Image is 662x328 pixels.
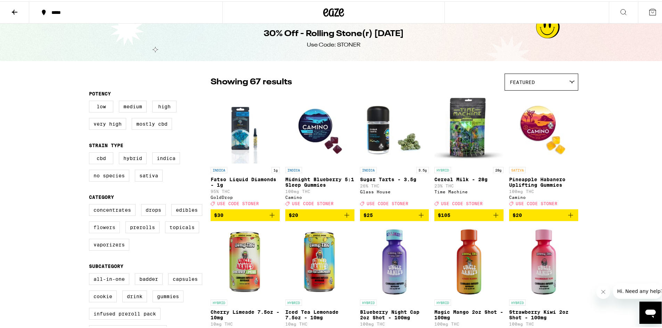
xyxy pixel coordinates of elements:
[434,182,504,187] p: 23% THC
[285,308,354,319] p: Iced Tea Lemonade 7.5oz - 10mg
[363,211,373,217] span: $25
[307,40,360,48] div: Use Code: STONER
[434,225,504,295] img: Uncle Arnie's - Magic Mango 2oz Shot - 100mg
[360,175,429,181] p: Sugar Tarts - 3.5g
[285,225,354,295] img: Uncle Arnie's - Iced Tea Lemonade 7.5oz - 10mg
[285,320,354,325] p: 10mg THC
[509,320,578,325] p: 100mg THC
[168,272,202,284] label: Capsules
[152,151,180,163] label: Indica
[211,320,280,325] p: 10mg THC
[285,208,354,220] button: Add to bag
[119,151,147,163] label: Hybrid
[434,188,504,193] div: Time Machine
[89,99,113,111] label: Low
[89,141,123,147] legend: Strain Type
[285,93,354,162] img: Camino - Midnight Blueberry 5:1 Sleep Gummies
[509,298,526,304] p: HYBRID
[217,200,259,204] span: USE CODE STONER
[171,203,202,215] label: Edibles
[214,211,223,217] span: $30
[153,289,183,301] label: Gummies
[135,168,163,180] label: Sativa
[292,200,334,204] span: USE CODE STONER
[509,93,578,162] img: Camino - Pineapple Habanero Uplifting Gummies
[211,298,227,304] p: HYBRID
[509,225,578,295] img: Uncle Arnie's - Strawberry Kiwi 2oz Shot - 100mg
[122,289,147,301] label: Drink
[513,211,522,217] span: $20
[360,188,429,193] div: Glass House
[285,188,354,192] p: 100mg THC
[89,90,111,95] legend: Potency
[211,308,280,319] p: Cherry Limeade 7.5oz - 10mg
[360,93,429,208] a: Open page for Sugar Tarts - 3.5g from Glass House
[285,175,354,186] p: Midnight Blueberry 5:1 Sleep Gummies
[211,75,292,87] p: Showing 67 results
[217,93,273,162] img: GoldDrop - Fatso Liquid Diamonds - 1g
[89,117,126,128] label: Very High
[89,193,114,199] legend: Category
[613,282,662,297] iframe: Message from company
[89,272,129,284] label: All-In-One
[596,284,610,297] iframe: Close message
[360,182,429,187] p: 26% THC
[135,272,163,284] label: Badder
[441,200,483,204] span: USE CODE STONER
[509,93,578,208] a: Open page for Pineapple Habanero Uplifting Gummies from Camino
[360,208,429,220] button: Add to bag
[434,93,504,208] a: Open page for Cereal Milk - 28g from Time Machine
[509,208,578,220] button: Add to bag
[434,308,504,319] p: Magic Mango 2oz Shot - 100mg
[434,166,451,172] p: HYBRID
[434,93,504,162] img: Time Machine - Cereal Milk - 28g
[285,298,302,304] p: HYBRID
[211,208,280,220] button: Add to bag
[89,220,120,232] label: Flowers
[119,99,147,111] label: Medium
[434,320,504,325] p: 100mg THC
[89,289,117,301] label: Cookie
[165,220,199,232] label: Topicals
[360,93,429,162] img: Glass House - Sugar Tarts - 3.5g
[89,203,136,215] label: Concentrates
[360,225,429,295] img: Uncle Arnie's - Blueberry Night Cap 2oz Shot - 100mg
[367,200,408,204] span: USE CODE STONER
[271,166,280,172] p: 1g
[125,220,160,232] label: Prerolls
[360,308,429,319] p: Blueberry Night Cap 2oz Shot - 100mg
[285,93,354,208] a: Open page for Midnight Blueberry 5:1 Sleep Gummies from Camino
[434,208,504,220] button: Add to bag
[211,194,280,198] div: GoldDrop
[152,99,177,111] label: High
[89,168,129,180] label: No Species
[89,237,129,249] label: Vaporizers
[510,78,535,84] span: Featured
[360,298,377,304] p: HYBRID
[141,203,166,215] label: Drops
[509,166,526,172] p: SATIVA
[89,151,113,163] label: CBD
[509,175,578,186] p: Pineapple Habanero Uplifting Gummies
[89,262,123,268] legend: Subcategory
[434,175,504,181] p: Cereal Milk - 28g
[509,194,578,198] div: Camino
[509,188,578,192] p: 100mg THC
[509,308,578,319] p: Strawberry Kiwi 2oz Shot - 100mg
[516,200,557,204] span: USE CODE STONER
[211,166,227,172] p: INDICA
[4,5,50,10] span: Hi. Need any help?
[416,166,429,172] p: 3.5g
[211,175,280,186] p: Fatso Liquid Diamonds - 1g
[360,320,429,325] p: 100mg THC
[211,188,280,192] p: 95% THC
[285,194,354,198] div: Camino
[639,300,662,322] iframe: Button to launch messaging window
[264,27,404,39] h1: 30% Off - Rolling Stone(r) [DATE]
[493,166,504,172] p: 28g
[360,166,377,172] p: INDICA
[289,211,298,217] span: $20
[211,225,280,295] img: Uncle Arnie's - Cherry Limeade 7.5oz - 10mg
[438,211,450,217] span: $105
[434,298,451,304] p: HYBRID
